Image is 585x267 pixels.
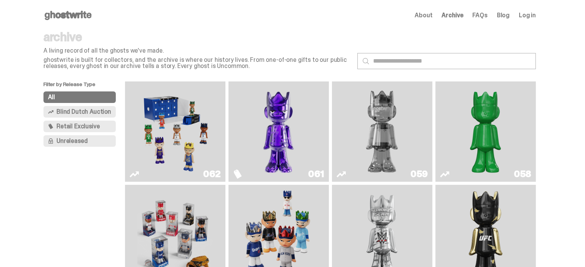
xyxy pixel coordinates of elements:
img: Two [344,85,420,179]
button: Retail Exclusive [43,121,116,132]
span: Retail Exclusive [57,123,100,129]
div: 058 [514,169,531,179]
div: 062 [203,169,221,179]
img: Fantasy [241,85,316,179]
span: Unreleased [57,138,87,144]
a: FAQs [472,12,487,18]
img: Game Face (2025) [137,85,213,179]
img: Schrödinger's ghost: Sunday Green [448,85,523,179]
a: Archive [442,12,463,18]
a: Schrödinger's ghost: Sunday Green [440,85,531,179]
p: A living record of all the ghosts we've made. [43,48,351,54]
a: Fantasy [233,85,324,179]
a: Blog [497,12,510,18]
p: archive [43,31,351,43]
div: 059 [410,169,428,179]
p: ghostwrite is built for collectors, and the archive is where our history lives. From one-of-one g... [43,57,351,69]
div: 061 [308,169,324,179]
a: About [415,12,432,18]
button: Blind Dutch Auction [43,106,116,118]
span: All [48,94,55,100]
a: Log in [519,12,536,18]
a: Two [337,85,428,179]
a: Game Face (2025) [130,85,221,179]
button: All [43,91,116,103]
p: Filter by Release Type [43,81,125,91]
button: Unreleased [43,135,116,147]
span: Blind Dutch Auction [57,109,111,115]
